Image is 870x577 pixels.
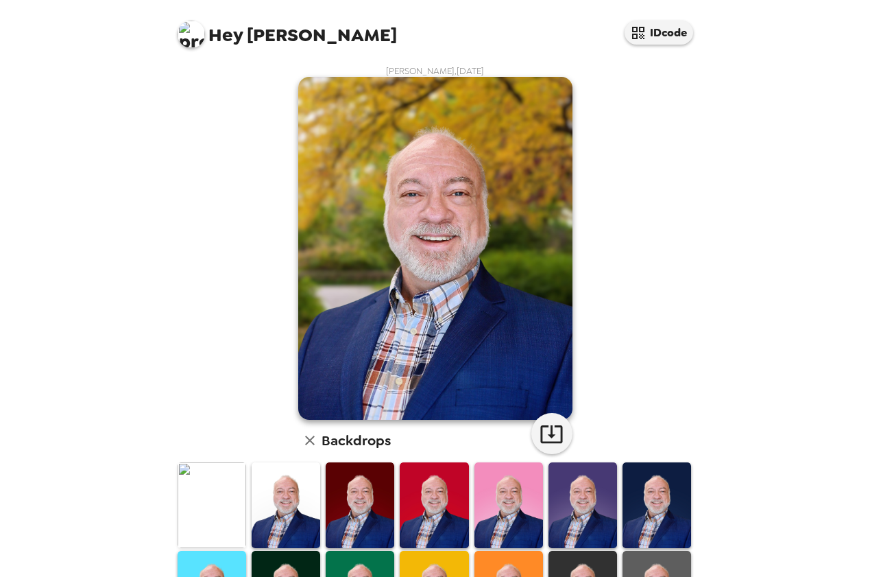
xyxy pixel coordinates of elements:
[178,21,205,48] img: profile pic
[298,77,572,420] img: user
[208,23,243,47] span: Hey
[386,65,484,77] span: [PERSON_NAME] , [DATE]
[322,429,391,451] h6: Backdrops
[625,21,693,45] button: IDcode
[178,14,397,45] span: [PERSON_NAME]
[178,462,246,548] img: Original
